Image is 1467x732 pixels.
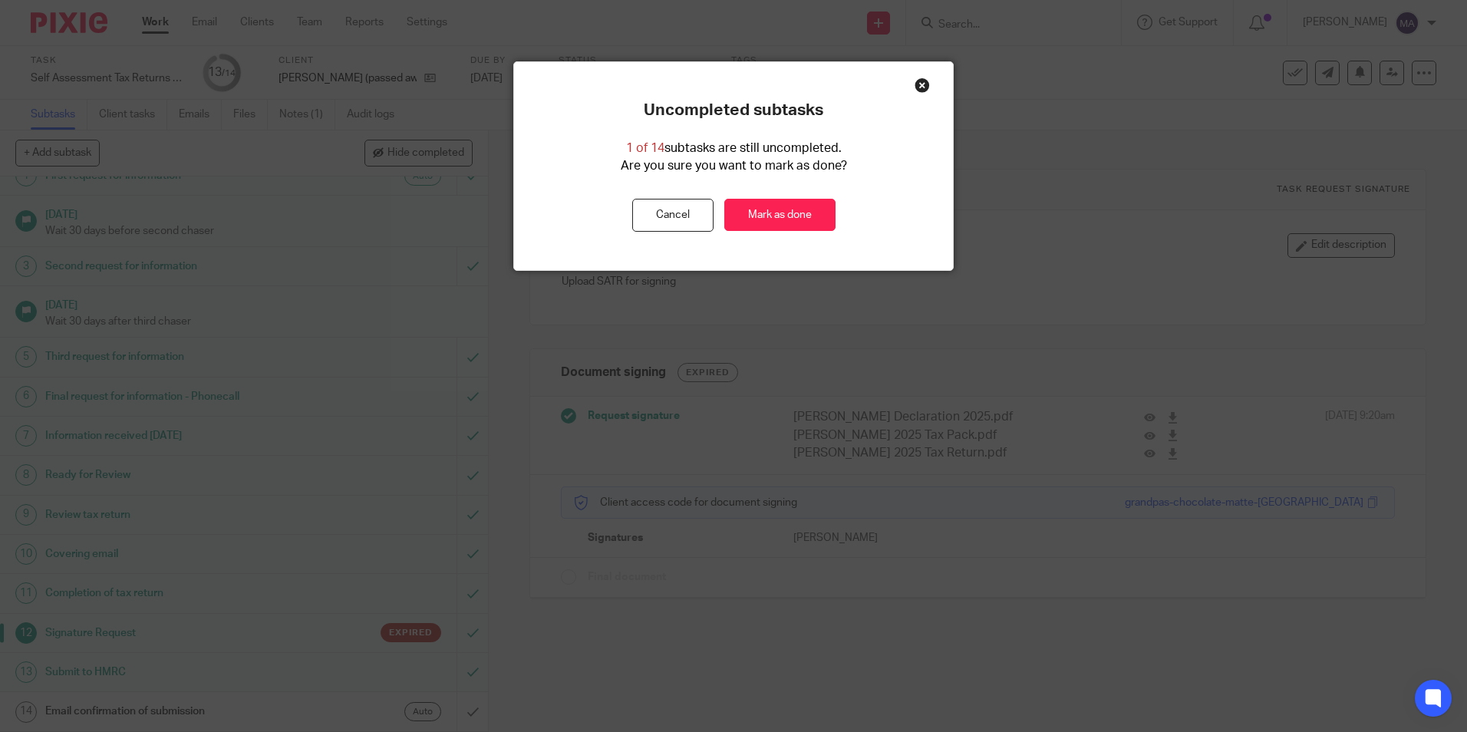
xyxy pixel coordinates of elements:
button: Cancel [632,199,714,232]
p: subtasks are still uncompleted. [626,140,842,157]
div: Close this dialog window [915,77,930,93]
p: Are you sure you want to mark as done? [621,157,847,175]
a: Mark as done [724,199,836,232]
p: Uncompleted subtasks [644,101,823,120]
span: 1 of 14 [626,142,664,154]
